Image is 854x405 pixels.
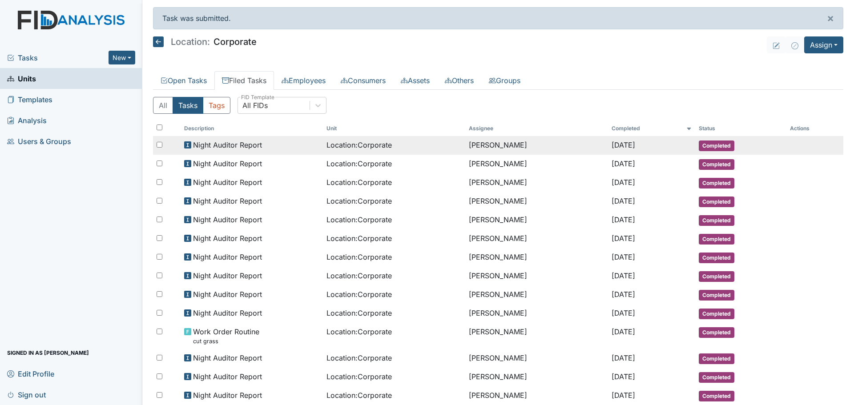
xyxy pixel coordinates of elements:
th: Actions [786,121,831,136]
span: Night Auditor Report [193,158,262,169]
span: Location : Corporate [326,140,392,150]
span: [DATE] [612,391,635,400]
button: New [109,51,135,64]
td: [PERSON_NAME] [465,285,608,304]
th: Toggle SortBy [181,121,323,136]
span: Location: [171,37,210,46]
button: Tags [203,97,230,114]
span: Location : Corporate [326,353,392,363]
td: [PERSON_NAME] [465,192,608,211]
td: [PERSON_NAME] [465,267,608,285]
span: Location : Corporate [326,270,392,281]
span: Location : Corporate [326,177,392,188]
td: [PERSON_NAME] [465,155,608,173]
span: Night Auditor Report [193,289,262,300]
td: [PERSON_NAME] [465,173,608,192]
span: [DATE] [612,140,635,149]
small: cut grass [193,337,259,345]
span: [DATE] [612,159,635,168]
span: × [827,12,834,24]
span: Units [7,72,36,85]
span: Completed [699,372,734,383]
span: Completed [699,159,734,170]
span: [DATE] [612,309,635,317]
span: Night Auditor Report [193,353,262,363]
td: [PERSON_NAME] [465,386,608,405]
a: Assets [393,71,437,90]
input: Toggle All Rows Selected [157,124,162,130]
a: Others [437,71,481,90]
span: Night Auditor Report [193,140,262,150]
span: Night Auditor Report [193,233,262,244]
span: Location : Corporate [326,308,392,318]
span: Completed [699,271,734,282]
span: Location : Corporate [326,289,392,300]
span: Night Auditor Report [193,196,262,206]
a: Filed Tasks [214,71,274,90]
a: Open Tasks [153,71,214,90]
span: [DATE] [612,215,635,224]
span: Completed [699,215,734,226]
span: Completed [699,140,734,151]
span: [DATE] [612,253,635,261]
span: Location : Corporate [326,371,392,382]
span: Night Auditor Report [193,252,262,262]
span: Signed in as [PERSON_NAME] [7,346,89,360]
span: Completed [699,178,734,188]
span: Completed [699,196,734,207]
span: Edit Profile [7,367,54,381]
span: Location : Corporate [326,196,392,206]
a: Consumers [333,71,393,90]
th: Toggle SortBy [695,121,786,136]
span: Sign out [7,388,46,401]
span: [DATE] [612,234,635,243]
div: All FIDs [242,100,268,111]
button: Assign [804,36,843,53]
a: Employees [274,71,333,90]
div: Task was submitted. [153,7,843,29]
span: [DATE] [612,290,635,299]
span: Location : Corporate [326,233,392,244]
td: [PERSON_NAME] [465,211,608,229]
td: [PERSON_NAME] [465,368,608,386]
span: Completed [699,253,734,263]
td: [PERSON_NAME] [465,229,608,248]
td: [PERSON_NAME] [465,304,608,323]
span: Night Auditor Report [193,371,262,382]
button: All [153,97,173,114]
span: [DATE] [612,372,635,381]
th: Toggle SortBy [323,121,465,136]
div: Type filter [153,97,230,114]
span: Location : Corporate [326,252,392,262]
span: Completed [699,290,734,301]
span: Night Auditor Report [193,270,262,281]
span: Location : Corporate [326,326,392,337]
a: Groups [481,71,528,90]
h5: Corporate [153,36,257,47]
span: [DATE] [612,353,635,362]
span: Night Auditor Report [193,214,262,225]
span: Templates [7,92,52,106]
span: Night Auditor Report [193,308,262,318]
button: Tasks [173,97,203,114]
td: [PERSON_NAME] [465,248,608,267]
td: [PERSON_NAME] [465,349,608,368]
span: Analysis [7,113,47,127]
span: Users & Groups [7,134,71,148]
a: Tasks [7,52,109,63]
span: Completed [699,309,734,319]
span: Completed [699,234,734,245]
span: [DATE] [612,178,635,187]
span: Location : Corporate [326,390,392,401]
span: Night Auditor Report [193,390,262,401]
span: Completed [699,327,734,338]
button: × [818,8,843,29]
span: Night Auditor Report [193,177,262,188]
span: Location : Corporate [326,158,392,169]
span: Work Order Routine cut grass [193,326,259,345]
th: Toggle SortBy [608,121,695,136]
span: [DATE] [612,327,635,336]
span: [DATE] [612,196,635,205]
th: Assignee [465,121,608,136]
